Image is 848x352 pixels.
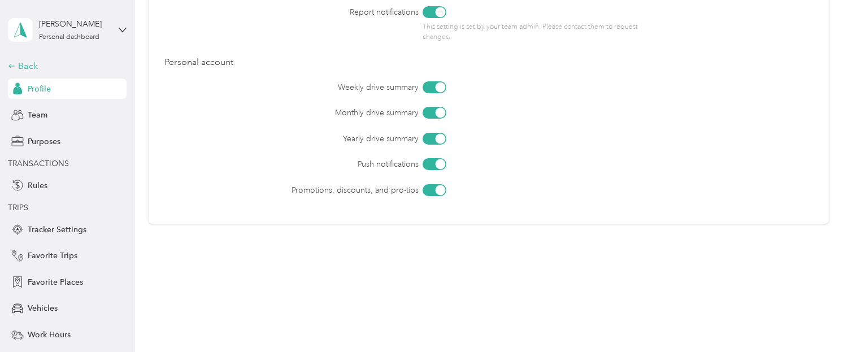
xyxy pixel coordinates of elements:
iframe: Everlance-gr Chat Button Frame [785,289,848,352]
label: Weekly drive summary [228,81,419,93]
label: Report notifications [228,6,419,18]
span: TRANSACTIONS [8,159,69,168]
label: Push notifications [228,158,419,170]
p: This setting is set by your team admin. Please contact them to request changes. [423,22,666,42]
div: Back [8,59,121,73]
span: Vehicles [28,302,58,314]
span: Profile [28,83,51,95]
div: [PERSON_NAME] [39,18,110,30]
label: Monthly drive summary [228,107,419,119]
span: Tracker Settings [28,224,86,236]
div: Personal account [164,56,812,69]
span: Favorite Trips [28,250,77,262]
label: Promotions, discounts, and pro-tips [228,184,419,196]
span: Favorite Places [28,276,83,288]
span: Purposes [28,136,60,147]
div: Personal dashboard [39,34,99,41]
span: TRIPS [8,203,28,212]
span: Team [28,109,47,121]
label: Yearly drive summary [228,133,419,145]
span: Work Hours [28,329,71,341]
span: Rules [28,180,47,192]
